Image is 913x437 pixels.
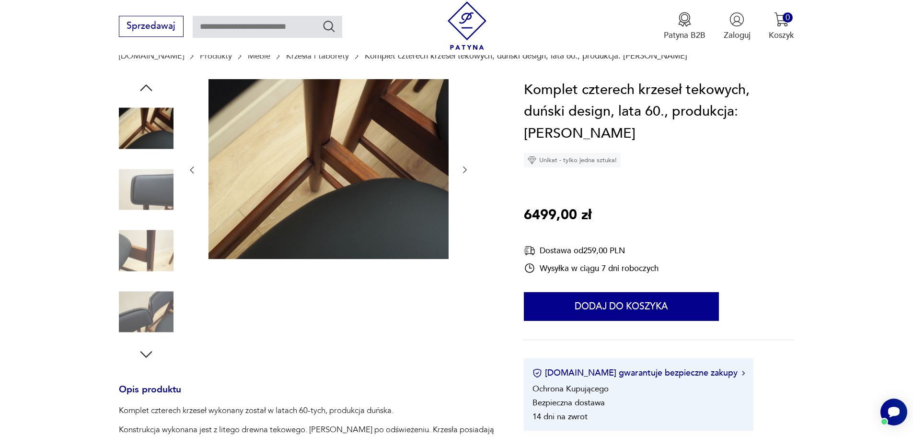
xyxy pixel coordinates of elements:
button: Zaloguj [724,12,751,41]
a: Ikona medaluPatyna B2B [664,12,705,41]
img: Zdjęcie produktu Komplet czterech krzeseł tekowych, duński design, lata 60., produkcja: Dania [119,101,173,156]
button: 0Koszyk [769,12,794,41]
a: Meble [248,51,270,60]
p: Koszyk [769,30,794,41]
div: Unikat - tylko jedna sztuka! [524,153,621,167]
img: Ikona koszyka [774,12,789,27]
img: Ikonka użytkownika [729,12,744,27]
h1: Komplet czterech krzeseł tekowych, duński design, lata 60., produkcja: [PERSON_NAME] [524,79,794,145]
p: Zaloguj [724,30,751,41]
img: Patyna - sklep z meblami i dekoracjami vintage [443,1,491,50]
h3: Opis produktu [119,386,497,405]
img: Zdjęcie produktu Komplet czterech krzeseł tekowych, duński design, lata 60., produkcja: Dania [208,79,449,260]
button: Szukaj [322,19,336,33]
img: Zdjęcie produktu Komplet czterech krzeseł tekowych, duński design, lata 60., produkcja: Dania [119,284,173,339]
img: Zdjęcie produktu Komplet czterech krzeseł tekowych, duński design, lata 60., produkcja: Dania [119,224,173,278]
p: 6499,00 zł [524,204,591,226]
a: Sprzedawaj [119,23,184,31]
a: [DOMAIN_NAME] [119,51,184,60]
li: 14 dni na zwrot [532,411,588,422]
img: Ikona dostawy [524,245,535,257]
img: Zdjęcie produktu Komplet czterech krzeseł tekowych, duński design, lata 60., produkcja: Dania [119,162,173,217]
button: [DOMAIN_NAME] gwarantuje bezpieczne zakupy [532,367,745,379]
div: Dostawa od 259,00 PLN [524,245,659,257]
img: Ikona diamentu [528,156,536,165]
button: Patyna B2B [664,12,705,41]
div: 0 [783,12,793,23]
img: Ikona certyfikatu [532,368,542,378]
div: Wysyłka w ciągu 7 dni roboczych [524,262,659,274]
li: Bezpieczna dostawa [532,397,605,408]
p: Komplet czterech krzeseł tekowych, duński design, lata 60., produkcja: [PERSON_NAME] [365,51,687,60]
a: Produkty [200,51,232,60]
p: Patyna B2B [664,30,705,41]
iframe: Smartsupp widget button [880,399,907,425]
button: Dodaj do koszyka [524,292,719,321]
button: Sprzedawaj [119,16,184,37]
img: Ikona strzałki w prawo [742,371,745,376]
a: Krzesła i taborety [286,51,349,60]
img: Ikona medalu [677,12,692,27]
li: Ochrona Kupującego [532,383,609,394]
p: Komplet czterech krzeseł wykonany został w latach 60-tych, produkcja duńska. [119,405,497,416]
